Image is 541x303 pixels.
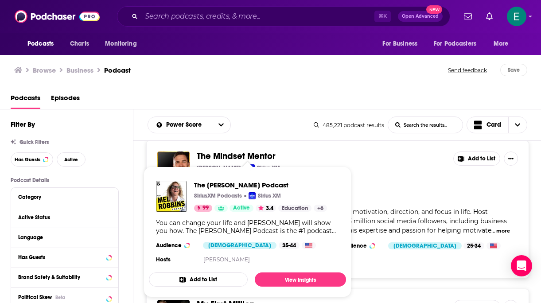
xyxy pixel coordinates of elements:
img: Podchaser - Follow, Share and Rate Podcasts [15,8,100,25]
a: Charts [64,35,94,52]
a: [PERSON_NAME] [203,256,250,263]
span: Has Guests [15,157,40,162]
button: open menu [99,35,148,52]
button: Show profile menu [507,7,526,26]
p: Sirius XM [258,192,281,199]
button: Language [18,232,111,243]
div: Search podcasts, credits, & more... [117,6,450,27]
a: Show notifications dropdown [483,9,496,24]
div: Brand Safety & Suitability [18,274,104,280]
button: Save [500,64,527,76]
a: Browse [33,66,56,74]
div: Has Guests [18,254,104,260]
span: Political Skew [18,294,52,300]
span: The Mindset Mentor [197,151,276,162]
img: Sirius XM [249,192,256,199]
span: Monitoring [105,38,136,50]
span: Open Advanced [402,14,439,19]
a: Education [278,205,311,212]
p: Podcast Details [11,177,119,183]
button: Active Status [18,212,111,223]
span: For Business [382,38,417,50]
span: Podcasts [27,38,54,50]
div: 35-44 [279,242,300,249]
div: [DEMOGRAPHIC_DATA] [203,242,276,249]
button: Choose View [467,117,528,133]
div: Active Status [18,214,105,221]
button: open menu [428,35,489,52]
span: The [PERSON_NAME] Podcast [194,181,327,189]
div: Open Intercom Messenger [511,255,532,276]
input: Search podcasts, credits, & more... [141,9,374,23]
a: Episodes [51,91,80,109]
button: Brand Safety & Suitability [18,272,111,283]
span: Logged in as ellien [507,7,526,26]
a: Active [230,205,253,212]
a: 99 [194,205,212,212]
button: Send feedback [445,64,490,76]
span: More [494,38,509,50]
a: View Insights [255,272,346,287]
button: Add to List [453,151,500,166]
span: Active [64,157,78,162]
button: Show More Button [504,151,518,166]
button: Has Guests [18,252,111,263]
span: 99 [202,204,209,213]
div: Category [18,194,105,200]
button: open menu [487,35,520,52]
button: 3.4 [256,205,276,212]
span: New [426,5,442,14]
div: 25-34 [463,242,484,249]
div: Language [18,234,105,241]
a: +6 [314,205,327,212]
button: open menu [376,35,428,52]
span: ... [491,226,495,234]
a: Show notifications dropdown [460,9,475,24]
span: Power Score [166,122,205,128]
span: For Podcasters [434,38,476,50]
div: 485,221 podcast results [314,122,384,128]
div: [DEMOGRAPHIC_DATA] [388,242,462,249]
h3: Audience [156,242,196,249]
a: The Mindset Mentor [197,151,276,161]
h2: Choose List sort [148,117,231,133]
button: open menu [212,117,230,133]
div: You can change your life and [PERSON_NAME] will show you how. The [PERSON_NAME] Podcast is the #1... [156,219,339,235]
button: Has Guests [11,152,53,167]
button: more [496,227,510,235]
img: The Mindset Mentor [157,151,190,184]
button: Political SkewBeta [18,291,111,303]
p: SiriusXM Podcasts [194,192,242,199]
button: Active [57,152,86,167]
button: Add to List [149,272,248,287]
span: ⌘ K [374,11,391,22]
span: Card [487,122,501,128]
a: Sirius XMSirius XM [249,192,281,199]
div: Beta [55,295,65,300]
img: The Mel Robbins Podcast [156,181,187,212]
a: Podcasts [11,91,40,109]
button: open menu [148,122,212,128]
h3: Audience [341,242,381,249]
button: Open AdvancedNew [398,11,443,22]
button: Category [18,191,111,202]
h3: Podcast [104,66,131,74]
h4: Hosts [156,256,171,263]
a: The Mel Robbins Podcast [194,181,327,189]
span: Active [233,204,250,213]
span: Quick Filters [19,139,49,145]
h1: Business [66,66,93,74]
span: Charts [70,38,89,50]
button: open menu [21,35,65,52]
img: User Profile [507,7,526,26]
h2: Filter By [11,120,35,128]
